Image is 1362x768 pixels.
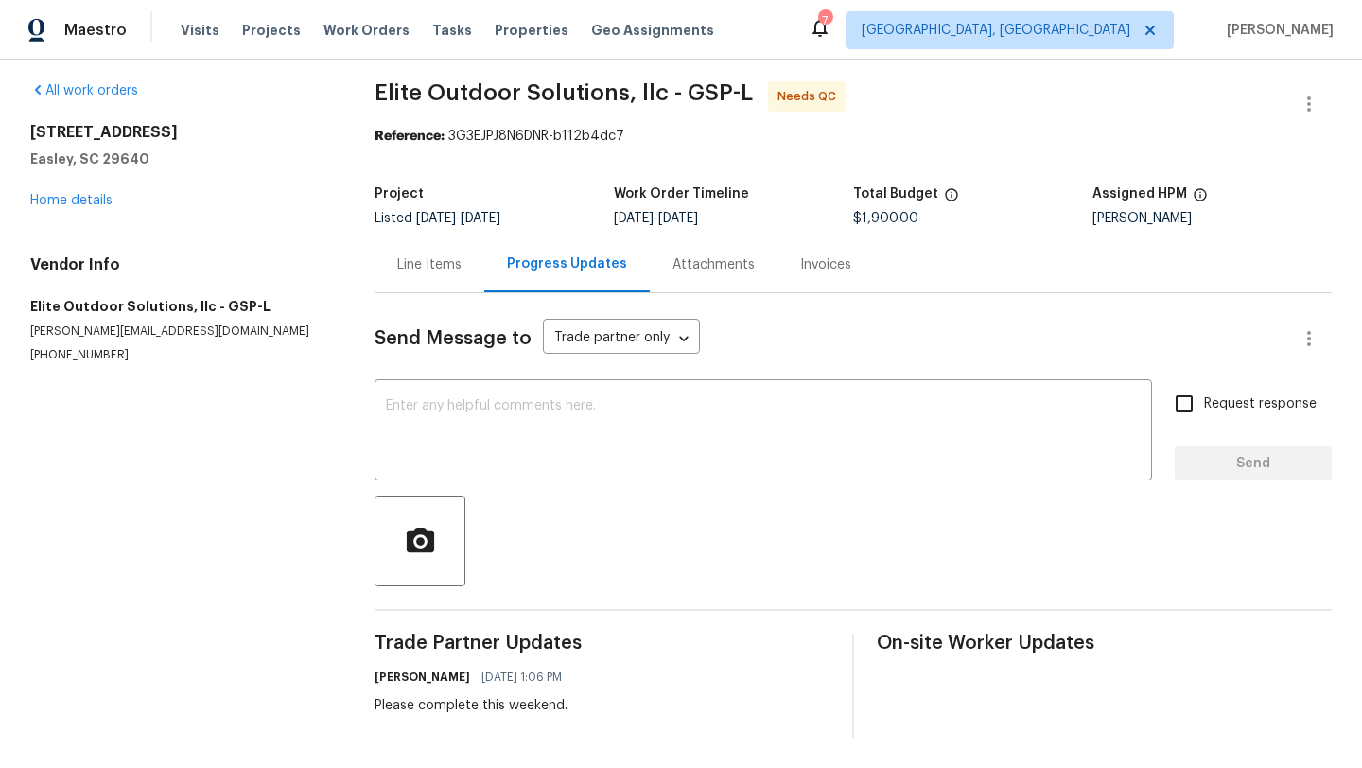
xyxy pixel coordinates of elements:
[543,323,700,355] div: Trade partner only
[375,187,424,201] h5: Project
[30,347,329,363] p: [PHONE_NUMBER]
[853,187,938,201] h5: Total Budget
[323,21,410,40] span: Work Orders
[30,255,329,274] h4: Vendor Info
[862,21,1130,40] span: [GEOGRAPHIC_DATA], [GEOGRAPHIC_DATA]
[375,668,470,687] h6: [PERSON_NAME]
[375,634,829,653] span: Trade Partner Updates
[1092,212,1332,225] div: [PERSON_NAME]
[30,323,329,340] p: [PERSON_NAME][EMAIL_ADDRESS][DOMAIN_NAME]
[242,21,301,40] span: Projects
[853,212,918,225] span: $1,900.00
[375,127,1332,146] div: 3G3EJPJ8N6DNR-b112b4dc7
[375,130,445,143] b: Reference:
[614,212,654,225] span: [DATE]
[64,21,127,40] span: Maestro
[30,84,138,97] a: All work orders
[30,194,113,207] a: Home details
[461,212,500,225] span: [DATE]
[777,87,844,106] span: Needs QC
[591,21,714,40] span: Geo Assignments
[1092,187,1187,201] h5: Assigned HPM
[877,634,1332,653] span: On-site Worker Updates
[1204,394,1317,414] span: Request response
[432,24,472,37] span: Tasks
[614,187,749,201] h5: Work Order Timeline
[495,21,568,40] span: Properties
[800,255,851,274] div: Invoices
[30,297,329,316] h5: Elite Outdoor Solutions, llc - GSP-L
[397,255,462,274] div: Line Items
[507,254,627,273] div: Progress Updates
[416,212,456,225] span: [DATE]
[1193,187,1208,212] span: The hpm assigned to this work order.
[1219,21,1334,40] span: [PERSON_NAME]
[614,212,698,225] span: -
[818,11,831,30] div: 7
[181,21,219,40] span: Visits
[30,123,329,142] h2: [STREET_ADDRESS]
[375,696,573,715] div: Please complete this weekend.
[416,212,500,225] span: -
[30,149,329,168] h5: Easley, SC 29640
[481,668,562,687] span: [DATE] 1:06 PM
[375,212,500,225] span: Listed
[375,329,532,348] span: Send Message to
[944,187,959,212] span: The total cost of line items that have been proposed by Opendoor. This sum includes line items th...
[672,255,755,274] div: Attachments
[658,212,698,225] span: [DATE]
[375,81,753,104] span: Elite Outdoor Solutions, llc - GSP-L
